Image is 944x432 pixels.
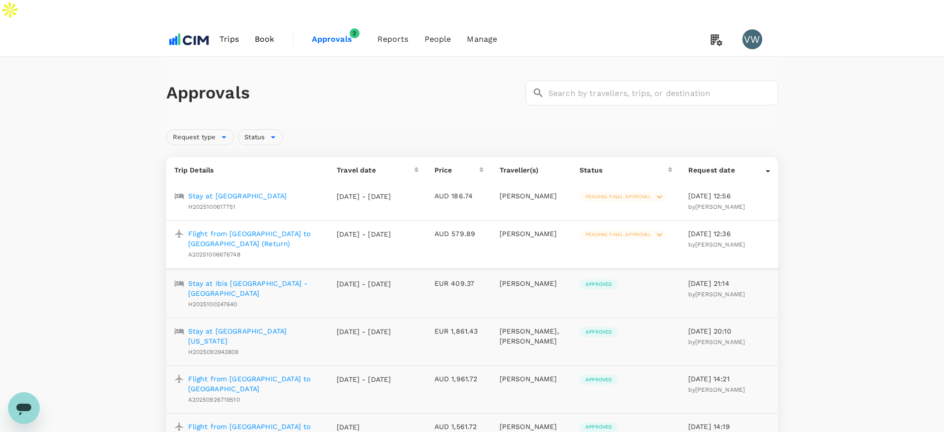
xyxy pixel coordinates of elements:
[688,165,766,175] div: Request date
[688,191,770,201] p: [DATE] 12:56
[688,203,745,210] span: by
[500,229,564,239] p: [PERSON_NAME]
[212,22,247,56] a: Trips
[435,229,484,239] p: AUD 579.89
[688,229,770,239] p: [DATE] 12:36
[337,279,391,289] p: [DATE] - [DATE]
[337,374,391,384] p: [DATE] - [DATE]
[695,203,745,210] span: [PERSON_NAME]
[500,278,564,288] p: [PERSON_NAME]
[219,33,239,45] span: Trips
[304,22,369,56] a: Approvals2
[166,28,212,50] img: CIM ENVIRONMENTAL PTY LTD
[167,133,222,142] span: Request type
[580,192,667,202] div: Pending final approval
[188,251,240,258] span: A20251006676748
[337,191,391,201] p: [DATE] - [DATE]
[350,28,360,38] span: 2
[166,129,234,145] div: Request type
[238,129,283,145] div: Status
[238,133,271,142] span: Status
[548,81,778,105] input: Search by travellers, trips, or destination
[580,230,667,240] div: Pending final approval
[188,348,239,355] span: H2025092943809
[435,326,484,336] p: EUR 1,861.43
[688,278,770,288] p: [DATE] 21:14
[500,191,564,201] p: [PERSON_NAME]
[435,165,479,175] div: Price
[695,339,745,346] span: [PERSON_NAME]
[580,193,657,200] span: Pending final approval
[580,424,618,431] span: Approved
[688,386,745,393] span: by
[188,374,321,394] a: Flight from [GEOGRAPHIC_DATA] to [GEOGRAPHIC_DATA]
[695,386,745,393] span: [PERSON_NAME]
[188,326,321,346] a: Stay at [GEOGRAPHIC_DATA] [US_STATE]
[188,191,287,201] a: Stay at [GEOGRAPHIC_DATA]
[337,327,391,337] p: [DATE] - [DATE]
[425,33,451,45] span: People
[337,229,391,239] p: [DATE] - [DATE]
[500,422,564,432] p: [PERSON_NAME]
[500,374,564,384] p: [PERSON_NAME]
[188,229,321,249] a: Flight from [GEOGRAPHIC_DATA] to [GEOGRAPHIC_DATA] (Return)
[166,83,521,103] h1: Approvals
[688,374,770,384] p: [DATE] 14:21
[500,165,564,175] p: Traveller(s)
[695,241,745,248] span: [PERSON_NAME]
[742,29,762,49] div: VW
[255,33,275,45] span: Book
[337,165,414,175] div: Travel date
[188,203,236,210] span: H2025100617751
[188,396,240,403] span: A20250926719510
[337,422,391,432] p: [DATE]
[435,191,484,201] p: AUD 186.74
[8,392,40,424] iframe: Button to launch messaging window
[695,291,745,298] span: [PERSON_NAME]
[580,376,618,383] span: Approved
[580,329,618,336] span: Approved
[688,241,745,248] span: by
[435,374,484,384] p: AUD 1,961.72
[312,33,362,45] span: Approvals
[174,165,321,175] p: Trip Details
[688,339,745,346] span: by
[688,291,745,298] span: by
[580,165,668,175] div: Status
[188,301,237,308] span: H2025100247640
[467,33,497,45] span: Manage
[435,422,484,432] p: AUD 1,561.72
[688,422,770,432] p: [DATE] 14:19
[247,22,283,56] a: Book
[188,278,321,298] a: Stay at Ibis [GEOGRAPHIC_DATA] - [GEOGRAPHIC_DATA]
[377,33,409,45] span: Reports
[580,281,618,288] span: Approved
[688,326,770,336] p: [DATE] 20:10
[580,231,657,238] span: Pending final approval
[435,278,484,288] p: EUR 409.37
[500,326,564,346] p: [PERSON_NAME], [PERSON_NAME]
